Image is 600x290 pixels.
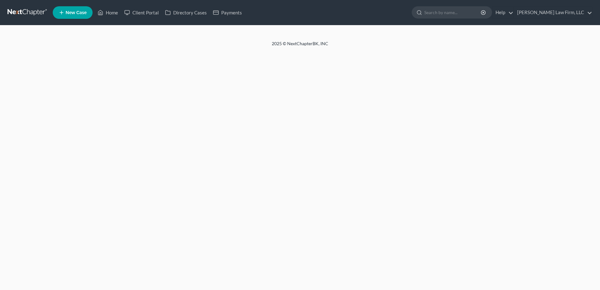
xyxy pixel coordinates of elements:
span: New Case [66,10,87,15]
a: [PERSON_NAME] Law Firm, LLC [514,7,592,18]
a: Help [492,7,513,18]
a: Directory Cases [162,7,210,18]
input: Search by name... [424,7,482,18]
a: Payments [210,7,245,18]
div: 2025 © NextChapterBK, INC [121,40,479,52]
a: Home [94,7,121,18]
a: Client Portal [121,7,162,18]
